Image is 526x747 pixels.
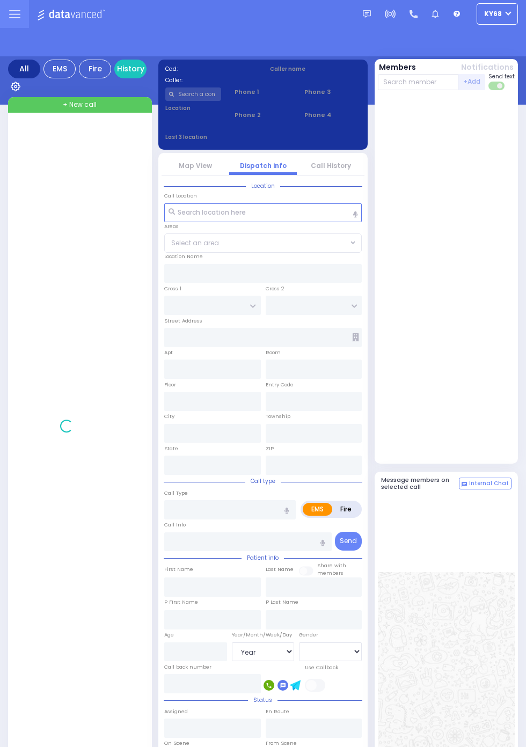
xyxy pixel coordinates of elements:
[164,631,174,639] label: Age
[8,60,40,78] div: All
[248,696,277,704] span: Status
[299,631,318,639] label: Gender
[235,111,291,120] span: Phone 2
[164,223,179,230] label: Areas
[164,445,178,452] label: State
[114,60,147,78] a: History
[332,503,360,516] label: Fire
[240,161,287,170] a: Dispatch info
[317,569,344,576] span: members
[164,663,211,671] label: Call back number
[165,104,222,112] label: Location
[79,60,111,78] div: Fire
[266,445,274,452] label: ZIP
[270,65,361,73] label: Caller name
[246,182,280,190] span: Location
[477,3,518,25] button: ky68
[164,598,198,606] label: P First Name
[488,72,515,80] span: Send text
[304,111,361,120] span: Phone 4
[37,8,108,21] img: Logo
[245,477,281,485] span: Call type
[164,349,173,356] label: Apt
[381,477,459,490] h5: Message members on selected call
[266,598,298,606] label: P Last Name
[484,9,502,19] span: ky68
[164,192,197,200] label: Call Location
[235,87,291,97] span: Phone 1
[266,413,290,420] label: Township
[303,503,332,516] label: EMS
[164,381,176,389] label: Floor
[266,739,297,747] label: From Scene
[266,285,284,292] label: Cross 2
[352,333,359,341] span: Other building occupants
[164,566,193,573] label: First Name
[164,739,189,747] label: On Scene
[165,87,222,101] input: Search a contact
[164,413,174,420] label: City
[488,80,506,91] label: Turn off text
[266,708,289,715] label: En Route
[469,480,509,487] span: Internal Chat
[462,482,467,487] img: comment-alt.png
[164,253,203,260] label: Location Name
[378,74,459,90] input: Search member
[164,489,188,497] label: Call Type
[266,349,281,356] label: Room
[459,478,512,489] button: Internal Chat
[335,532,362,551] button: Send
[165,133,264,141] label: Last 3 location
[63,100,97,109] span: + New call
[266,566,294,573] label: Last Name
[165,65,257,73] label: Cad:
[242,554,284,562] span: Patient info
[304,87,361,97] span: Phone 3
[232,631,295,639] div: Year/Month/Week/Day
[164,317,202,325] label: Street Address
[461,62,514,73] button: Notifications
[179,161,212,170] a: Map View
[305,664,338,671] label: Use Callback
[164,285,181,292] label: Cross 1
[363,10,371,18] img: message.svg
[164,203,362,223] input: Search location here
[317,562,346,569] small: Share with
[43,60,76,78] div: EMS
[165,76,257,84] label: Caller:
[164,521,186,529] label: Call Info
[266,381,294,389] label: Entry Code
[164,708,188,715] label: Assigned
[379,62,416,73] button: Members
[311,161,351,170] a: Call History
[171,238,219,248] span: Select an area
